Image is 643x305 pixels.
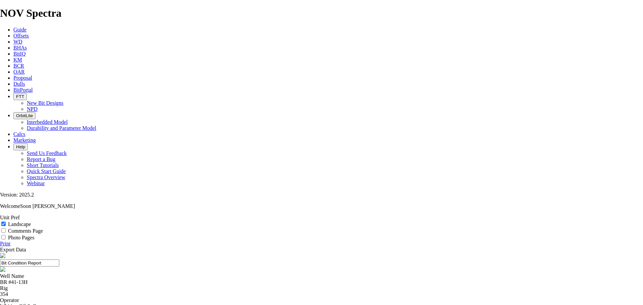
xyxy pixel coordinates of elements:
[27,156,55,162] a: Report a Bug
[13,69,25,75] a: OAR
[13,33,29,39] a: Offsets
[13,93,27,100] button: FTT
[13,81,25,87] a: Dulls
[13,57,22,63] a: KM
[16,113,33,118] span: OrbitLite
[13,137,36,143] a: Marketing
[8,221,31,227] label: Landscape
[13,63,24,69] a: BCR
[20,203,75,209] span: Soon [PERSON_NAME]
[16,144,25,149] span: Help
[13,39,22,45] a: WD
[27,100,63,106] a: New Bit Designs
[27,174,65,180] a: Spectra Overview
[27,125,96,131] a: Durability and Parameter Model
[13,45,27,51] a: BHAs
[27,162,59,168] a: Short Tutorials
[13,87,33,93] a: BitPortal
[27,150,67,156] a: Send Us Feedback
[27,180,45,186] a: Webinar
[13,51,25,57] a: BitIQ
[13,75,32,81] a: Proposal
[13,143,28,150] button: Help
[13,112,35,119] button: OrbitLite
[8,228,43,234] label: Comments Page
[16,94,24,99] span: FTT
[27,106,38,112] a: NPD
[27,168,66,174] a: Quick Start Guide
[27,119,68,125] a: Interbedded Model
[13,131,25,137] a: Calcs
[8,235,34,240] label: Photo Pages
[13,27,26,32] a: Guide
